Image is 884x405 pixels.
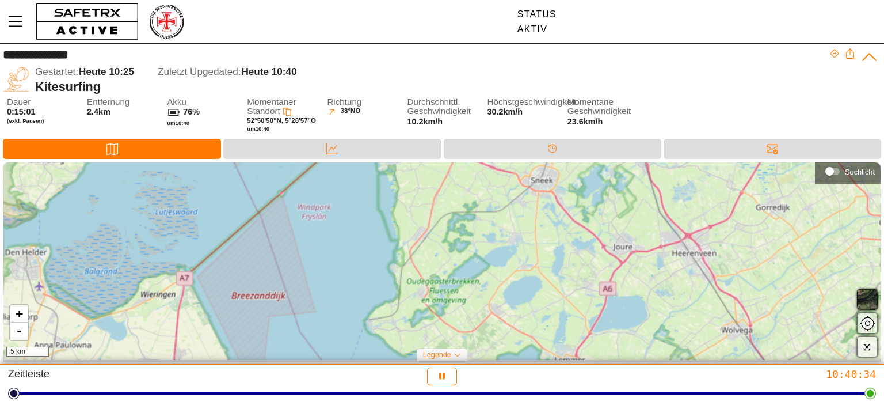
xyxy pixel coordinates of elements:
span: um 10:40 [247,126,269,132]
div: Status [517,9,557,20]
span: Momentane Geschwindigkeit [567,97,641,116]
a: Zoom in [10,305,28,323]
span: 76% [183,107,200,116]
span: um 10:40 [167,120,189,126]
div: Suchlicht [845,168,875,176]
span: 52°50'50"N, 5°28'57"O [247,117,316,124]
span: (exkl. Pausen) [7,118,81,124]
div: Suchlicht [821,163,875,180]
span: NO [350,107,360,117]
span: Entfernung [87,97,161,107]
span: 2.4km [87,107,110,116]
div: Kitesurfing [35,80,829,94]
span: Momentaner Standort [247,97,296,116]
span: Akku [167,97,241,107]
span: Dauer [7,97,81,107]
div: Aktiv [517,24,557,35]
span: 38° [341,107,350,117]
span: Durchschnittl. Geschwindigkeit [407,97,481,116]
span: 30.2km/h [487,107,523,116]
span: 0:15:01 [7,107,36,116]
div: 10:40:34 [589,368,876,381]
img: KITE_SURFING.svg [3,66,29,93]
span: Heute 10:40 [241,66,296,77]
div: 5 km [6,347,49,357]
span: Zuletzt Upgedated: [158,66,241,77]
span: 10.2km/h [407,117,443,126]
span: 23.6km/h [567,117,641,127]
img: RescueLogo.png [148,3,185,40]
span: Heute 10:25 [79,66,134,77]
a: Zoom out [10,323,28,340]
span: Höchstgeschwindigkeit [487,97,561,107]
div: Nachrichten [664,139,881,159]
span: Legende [423,351,451,359]
span: Gestartet: [35,66,78,77]
span: Richtung [327,97,401,107]
div: Timeline [444,139,661,159]
div: Daten [223,139,441,159]
div: Karte [3,139,221,159]
div: Zeitleiste [8,368,295,385]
